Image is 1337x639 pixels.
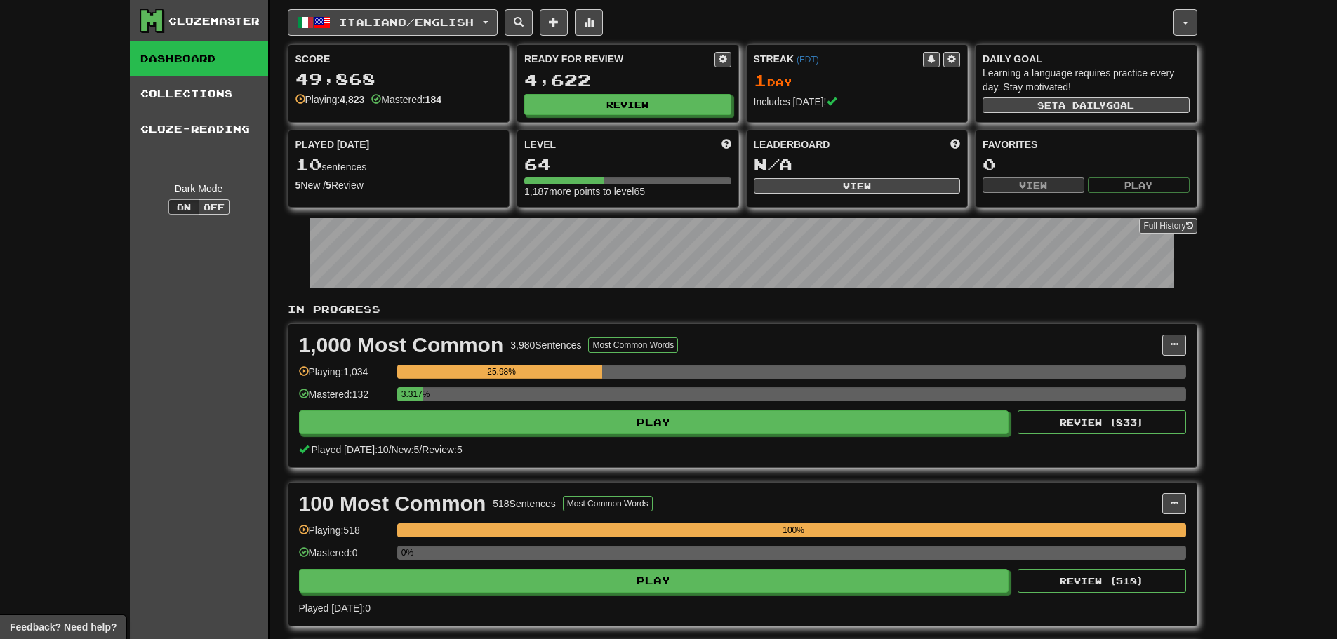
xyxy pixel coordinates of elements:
[299,523,390,546] div: Playing: 518
[299,569,1009,593] button: Play
[299,546,390,569] div: Mastered: 0
[797,55,819,65] a: (EDT)
[1018,410,1186,434] button: Review (833)
[754,70,767,90] span: 1
[721,137,731,152] span: Score more points to level up
[524,184,731,199] div: 1,187 more points to level 65
[295,70,503,88] div: 49,868
[419,444,422,455] span: /
[1058,100,1106,110] span: a daily
[168,14,260,28] div: Clozemaster
[575,9,603,36] button: More stats
[130,41,268,76] a: Dashboard
[299,410,1009,434] button: Play
[299,387,390,410] div: Mastered: 132
[340,94,364,105] strong: 4,823
[493,497,556,511] div: 518 Sentences
[389,444,392,455] span: /
[299,603,371,614] span: Played [DATE]: 0
[950,137,960,152] span: This week in points, UTC
[754,154,792,174] span: N/A
[540,9,568,36] button: Add sentence to collection
[505,9,533,36] button: Search sentences
[983,177,1084,193] button: View
[510,338,581,352] div: 3,980 Sentences
[422,444,463,455] span: Review: 5
[563,496,653,511] button: Most Common Words
[983,97,1190,113] button: Seta dailygoal
[524,156,731,173] div: 64
[425,94,441,105] strong: 184
[311,444,388,455] span: Played [DATE]: 10
[401,387,423,401] div: 3.317%
[754,178,961,194] button: View
[524,94,731,115] button: Review
[339,16,474,28] span: Italiano / English
[754,137,830,152] span: Leaderboard
[299,365,390,388] div: Playing: 1,034
[1088,177,1190,193] button: Play
[130,76,268,112] a: Collections
[1139,218,1197,234] a: Full History
[371,93,441,107] div: Mastered:
[524,137,556,152] span: Level
[401,365,602,379] div: 25.98%
[754,72,961,90] div: Day
[288,9,498,36] button: Italiano/English
[1018,569,1186,593] button: Review (518)
[983,52,1190,66] div: Daily Goal
[295,52,503,66] div: Score
[295,180,301,191] strong: 5
[588,337,678,353] button: Most Common Words
[754,52,924,66] div: Streak
[983,66,1190,94] div: Learning a language requires practice every day. Stay motivated!
[10,620,117,634] span: Open feedback widget
[392,444,420,455] span: New: 5
[295,178,503,192] div: New / Review
[524,52,714,66] div: Ready for Review
[295,156,503,174] div: sentences
[295,154,322,174] span: 10
[299,335,504,356] div: 1,000 Most Common
[295,93,365,107] div: Playing:
[299,493,486,514] div: 100 Most Common
[168,199,199,215] button: On
[199,199,230,215] button: Off
[295,137,370,152] span: Played [DATE]
[130,112,268,147] a: Cloze-Reading
[983,137,1190,152] div: Favorites
[288,302,1197,316] p: In Progress
[401,523,1186,537] div: 100%
[754,95,961,109] div: Includes [DATE]!
[140,182,258,196] div: Dark Mode
[983,156,1190,173] div: 0
[326,180,331,191] strong: 5
[524,72,731,89] div: 4,622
